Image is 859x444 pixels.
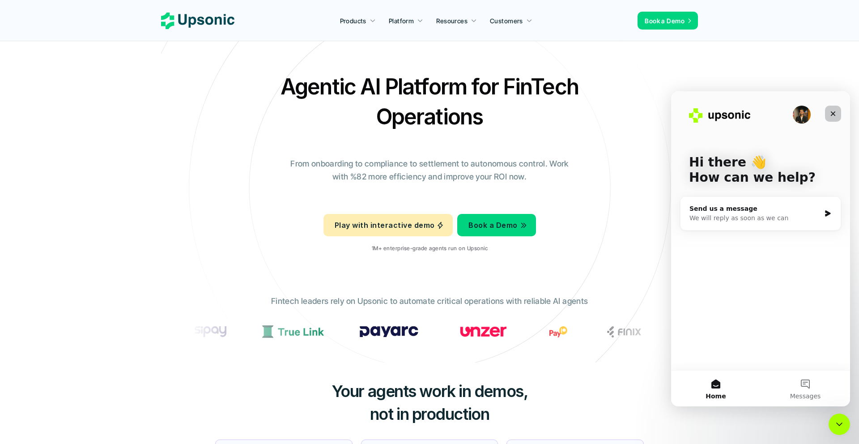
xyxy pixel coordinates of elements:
iframe: Intercom live chat [829,414,850,435]
p: Fintech leaders rely on Upsonic to automate critical operations with reliable AI agents [271,295,588,308]
h2: Agentic AI Platform for FinTech Operations [273,72,586,132]
p: Customers [490,16,523,26]
iframe: Intercom live chat [671,91,850,406]
a: Book a Demo [638,12,698,30]
p: Book a Demo [468,219,517,232]
a: Book a Demo [457,214,536,236]
p: From onboarding to compliance to settlement to autonomous control. Work with %82 more efficiency ... [284,158,575,184]
p: Products [340,16,366,26]
p: 1M+ enterprise-grade agents run on Upsonic [371,245,487,252]
a: Products [335,13,381,29]
p: Platform [389,16,414,26]
span: not in production [370,404,489,424]
span: Your agents work in demos, [332,381,528,401]
p: Resources [436,16,468,26]
a: Play with interactive demo [323,214,453,236]
p: Play with interactive demo [335,219,434,232]
p: Book a Demo [645,16,685,26]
